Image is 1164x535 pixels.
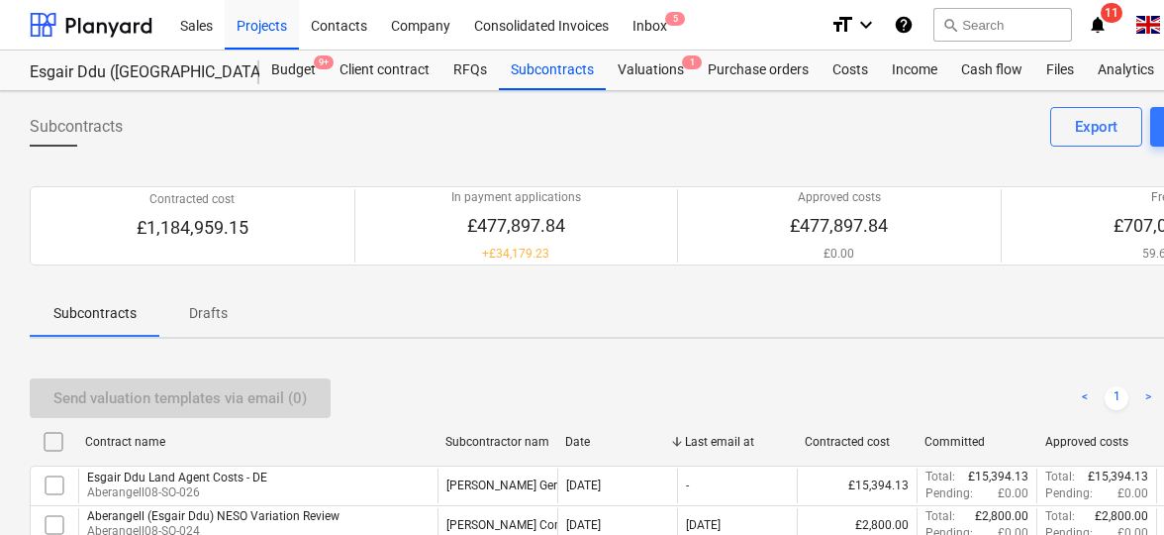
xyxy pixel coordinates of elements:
div: Fisher German [446,479,582,492]
a: Previous page [1073,386,1097,410]
p: £0.00 [998,485,1028,502]
div: [DATE] [566,518,601,532]
span: Subcontracts [30,115,123,139]
span: 9+ [314,55,334,69]
i: format_size [830,13,854,37]
a: Income [880,51,949,90]
a: Cash flow [949,51,1034,90]
div: Date [565,435,669,449]
span: 1 [682,55,702,69]
p: Drafts [184,303,232,324]
a: Valuations1 [606,51,696,90]
a: Purchase orders [696,51,821,90]
p: Subcontracts [53,303,137,324]
p: £477,897.84 [451,214,581,238]
p: Contracted cost [137,191,248,208]
div: Esgair Ddu ([GEOGRAPHIC_DATA]) [30,62,236,83]
a: Budget9+ [259,51,328,90]
a: Costs [821,51,880,90]
p: £15,394.13 [968,469,1028,485]
p: + £34,179.23 [451,246,581,263]
div: - [686,479,689,492]
i: Knowledge base [894,13,914,37]
p: Total : [1045,469,1075,485]
p: Aberangell08-SO-026 [87,484,267,501]
div: Approved costs [1045,435,1149,449]
a: Files [1034,51,1086,90]
p: Pending : [925,485,973,502]
p: £2,800.00 [975,508,1028,525]
a: Page 1 is your current page [1105,386,1128,410]
p: Total : [925,469,955,485]
p: In payment applications [451,189,581,206]
div: Valuations [606,51,696,90]
div: £15,394.13 [797,469,917,502]
p: Total : [1045,508,1075,525]
i: keyboard_arrow_down [854,13,878,37]
a: Next page [1136,386,1160,410]
div: Last email at [685,435,789,449]
iframe: Chat Widget [1065,440,1164,535]
p: £1,184,959.15 [137,216,248,240]
p: £0.00 [790,246,888,263]
div: Aberangell (Esgair Ddu) NESO Variation Review [87,509,339,523]
p: £477,897.84 [790,214,888,238]
div: Export [1075,114,1117,140]
div: Contracted cost [805,435,909,449]
div: [DATE] [566,479,601,492]
span: 11 [1101,3,1122,23]
button: Export [1050,107,1142,147]
button: Search [933,8,1072,42]
div: [DATE] [686,518,721,532]
a: RFQs [441,51,499,90]
div: Committed [924,435,1028,449]
a: Client contract [328,51,441,90]
div: Budget [259,51,328,90]
div: Subcontractor name [445,435,549,449]
p: Approved costs [790,189,888,206]
span: search [942,17,958,33]
i: notifications [1088,13,1108,37]
p: Pending : [1045,485,1093,502]
div: Blake Clough Consulting [446,518,598,532]
a: Subcontracts [499,51,606,90]
div: Contract name [85,435,430,449]
p: Total : [925,508,955,525]
span: 5 [665,12,685,26]
div: Esgair Ddu Land Agent Costs - DE [87,471,267,484]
